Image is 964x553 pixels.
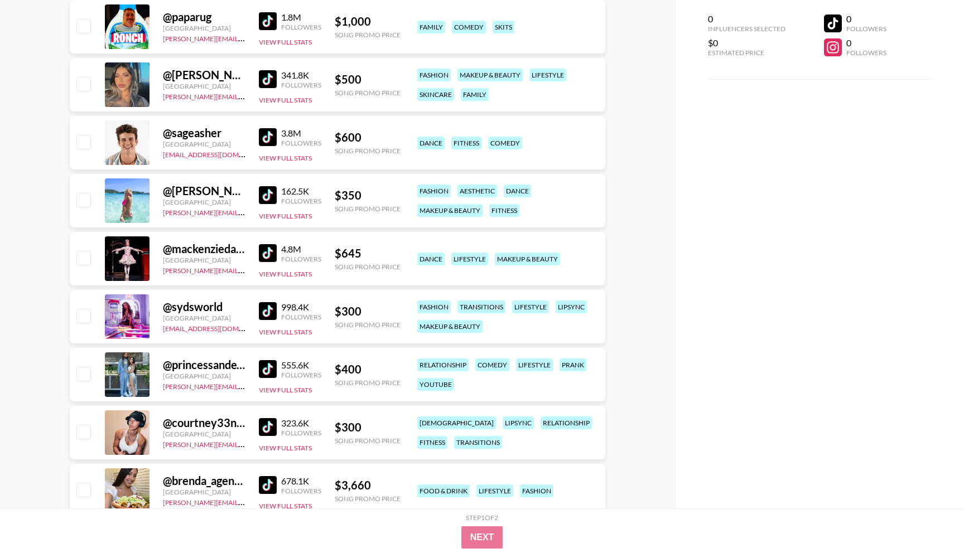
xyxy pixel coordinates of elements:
[281,23,321,31] div: Followers
[259,444,312,452] button: View Full Stats
[541,416,592,429] div: relationship
[335,246,401,260] div: $ 645
[335,321,401,329] div: Song Promo Price
[281,81,321,89] div: Followers
[846,48,886,57] div: Followers
[259,186,277,204] img: TikTok
[457,300,505,313] div: transitions
[281,197,321,205] div: Followers
[493,21,514,33] div: skits
[489,204,519,217] div: fitness
[417,436,447,449] div: fitness
[335,362,401,376] div: $ 400
[163,90,328,101] a: [PERSON_NAME][EMAIL_ADDRESS][DOMAIN_NAME]
[259,360,277,378] img: TikTok
[708,37,785,48] div: $0
[163,496,328,507] a: [PERSON_NAME][EMAIL_ADDRESS][DOMAIN_NAME]
[335,147,401,155] div: Song Promo Price
[417,416,496,429] div: [DEMOGRAPHIC_DATA]
[488,137,522,149] div: comedy
[417,185,451,197] div: fashion
[259,212,312,220] button: View Full Stats
[259,244,277,262] img: TikTok
[503,416,534,429] div: lipsync
[516,358,553,371] div: lifestyle
[163,372,245,380] div: [GEOGRAPHIC_DATA]
[846,37,886,48] div: 0
[335,72,401,86] div: $ 500
[335,379,401,387] div: Song Promo Price
[281,429,321,437] div: Followers
[281,128,321,139] div: 3.8M
[281,487,321,495] div: Followers
[451,253,488,265] div: lifestyle
[335,304,401,318] div: $ 300
[417,137,445,149] div: dance
[163,256,245,264] div: [GEOGRAPHIC_DATA]
[335,14,401,28] div: $ 1,000
[259,386,312,394] button: View Full Stats
[163,24,245,32] div: [GEOGRAPHIC_DATA]
[504,185,531,197] div: dance
[163,474,245,488] div: @ brenda_agenda
[708,25,785,33] div: Influencers Selected
[417,204,483,217] div: makeup & beauty
[512,300,549,313] div: lifestyle
[846,25,886,33] div: Followers
[454,436,502,449] div: transitions
[417,484,470,497] div: food & drink
[163,380,328,391] a: [PERSON_NAME][EMAIL_ADDRESS][DOMAIN_NAME]
[457,185,497,197] div: aesthetic
[259,502,312,510] button: View Full Stats
[281,476,321,487] div: 678.1K
[335,478,401,492] div: $ 3,660
[163,358,245,372] div: @ princessandexquizit
[259,476,277,494] img: TikTok
[461,526,503,549] button: Next
[335,205,401,213] div: Song Promo Price
[281,255,321,263] div: Followers
[281,70,321,81] div: 341.8K
[281,244,321,255] div: 4.8M
[163,148,275,159] a: [EMAIL_ADDRESS][DOMAIN_NAME]
[476,484,513,497] div: lifestyle
[259,128,277,146] img: TikTok
[908,497,951,540] iframe: Drift Widget Chat Controller
[163,322,275,333] a: [EMAIL_ADDRESS][DOMAIN_NAME]
[163,184,245,198] div: @ [PERSON_NAME].[PERSON_NAME]
[556,300,587,313] div: lipsync
[475,358,509,371] div: comedy
[708,13,785,25] div: 0
[335,436,401,445] div: Song Promo Price
[281,186,321,197] div: 162.5K
[281,139,321,147] div: Followers
[259,328,312,336] button: View Full Stats
[452,21,486,33] div: comedy
[495,253,560,265] div: makeup & beauty
[335,420,401,434] div: $ 300
[281,360,321,371] div: 555.6K
[281,12,321,23] div: 1.8M
[335,89,401,97] div: Song Promo Price
[281,302,321,313] div: 998.4K
[163,264,328,275] a: [PERSON_NAME][EMAIL_ADDRESS][DOMAIN_NAME]
[259,70,277,88] img: TikTok
[163,488,245,496] div: [GEOGRAPHIC_DATA]
[417,300,451,313] div: fashion
[417,320,483,333] div: makeup & beauty
[417,253,445,265] div: dance
[335,494,401,503] div: Song Promo Price
[335,31,401,39] div: Song Promo Price
[417,378,454,391] div: youtube
[163,206,328,217] a: [PERSON_NAME][EMAIL_ADDRESS][DOMAIN_NAME]
[281,371,321,379] div: Followers
[520,484,553,497] div: fashion
[417,69,451,81] div: fashion
[466,513,498,522] div: Step 1 of 2
[335,130,401,144] div: $ 600
[846,13,886,25] div: 0
[259,302,277,320] img: TikTok
[259,96,312,104] button: View Full Stats
[163,300,245,314] div: @ sydsworld
[163,10,245,24] div: @ paparug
